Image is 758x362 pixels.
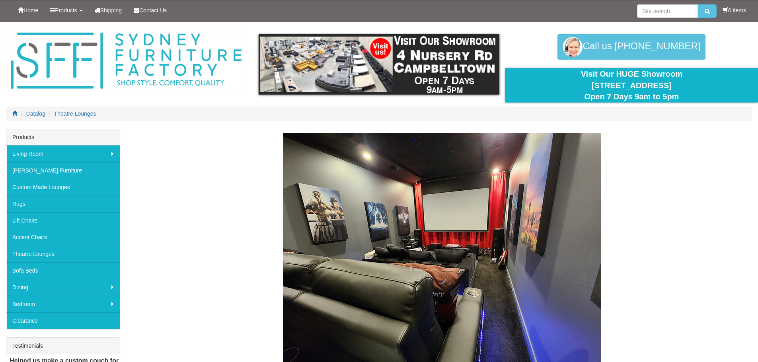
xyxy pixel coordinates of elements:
span: Shipping [100,7,122,14]
div: Visit Our HUGE Showroom [STREET_ADDRESS] Open 7 Days 9am to 5pm [511,68,752,103]
a: Accent Chairs [6,229,120,246]
a: Sofa Beds [6,262,120,279]
li: 0 items [723,6,746,14]
a: Shipping [89,0,128,20]
a: Clearance [6,312,120,329]
span: Products [55,7,77,14]
a: Catalog [26,110,45,117]
div: Products [6,129,120,145]
a: Bedroom [6,296,120,312]
a: Living Room [6,145,120,162]
a: Home [12,0,44,20]
img: showroom.gif [259,34,499,95]
a: Contact Us [128,0,173,20]
a: Dining [6,279,120,296]
a: Rugs [6,196,120,212]
img: Sydney Furniture Factory [7,30,246,92]
span: Contact Us [139,7,167,14]
a: Theatre Lounges [6,246,120,262]
a: Custom Made Lounges [6,179,120,196]
a: Theatre Lounges [54,110,96,117]
span: Home [23,7,38,14]
div: Testimonials [6,338,120,354]
input: Site search [637,4,698,18]
a: Lift Chairs [6,212,120,229]
a: [PERSON_NAME] Furniture [6,162,120,179]
a: Products [44,0,88,20]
